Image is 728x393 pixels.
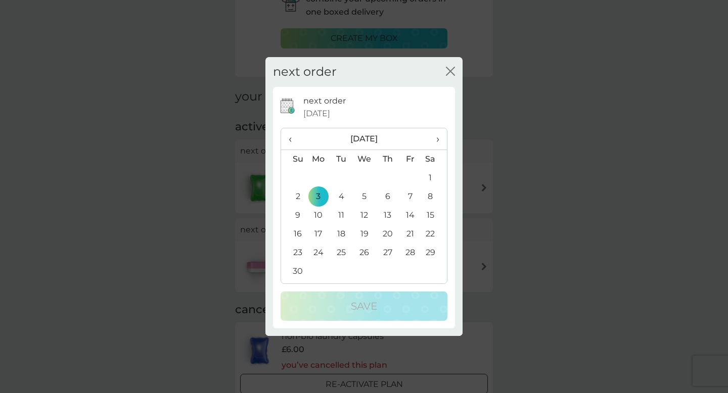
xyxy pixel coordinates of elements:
[330,150,353,169] th: Tu
[307,150,330,169] th: Mo
[376,243,399,262] td: 27
[399,187,422,206] td: 7
[376,206,399,225] td: 13
[303,107,330,120] span: [DATE]
[281,291,447,321] button: Save
[399,150,422,169] th: Fr
[307,206,330,225] td: 10
[422,206,447,225] td: 15
[353,150,376,169] th: We
[330,225,353,243] td: 18
[422,169,447,187] td: 1
[307,128,422,150] th: [DATE]
[281,206,307,225] td: 9
[281,187,307,206] td: 2
[399,243,422,262] td: 28
[422,150,447,169] th: Sa
[307,225,330,243] td: 17
[429,128,439,150] span: ›
[330,243,353,262] td: 25
[307,243,330,262] td: 24
[289,128,299,150] span: ‹
[353,225,376,243] td: 19
[281,225,307,243] td: 16
[303,94,346,108] p: next order
[353,206,376,225] td: 12
[376,225,399,243] td: 20
[422,243,447,262] td: 29
[399,206,422,225] td: 14
[330,187,353,206] td: 4
[376,150,399,169] th: Th
[351,298,377,314] p: Save
[353,187,376,206] td: 5
[446,67,455,77] button: close
[281,243,307,262] td: 23
[422,225,447,243] td: 22
[281,262,307,281] td: 30
[330,206,353,225] td: 11
[376,187,399,206] td: 6
[422,187,447,206] td: 8
[307,187,330,206] td: 3
[273,65,337,79] h2: next order
[281,150,307,169] th: Su
[353,243,376,262] td: 26
[399,225,422,243] td: 21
